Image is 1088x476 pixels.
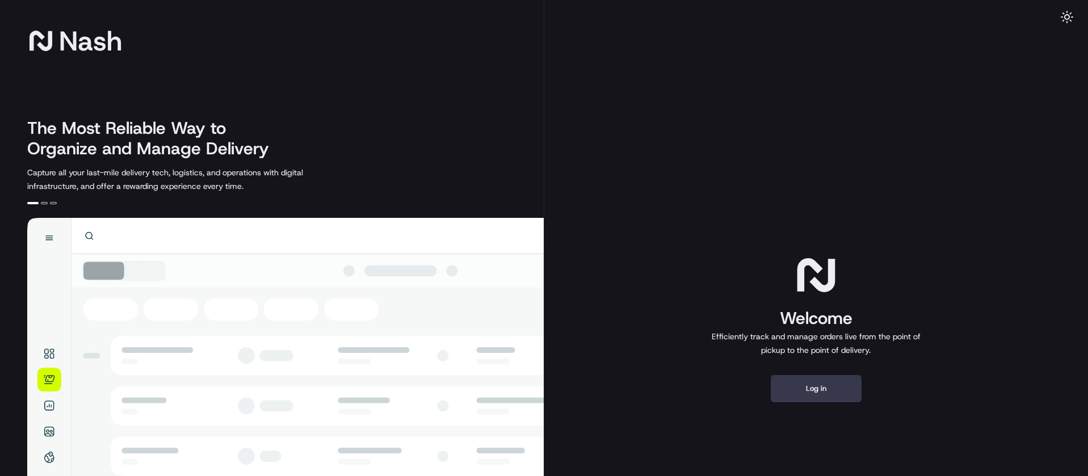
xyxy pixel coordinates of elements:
p: Capture all your last-mile delivery tech, logistics, and operations with digital infrastructure, ... [27,166,354,193]
button: Log in [771,375,862,402]
h1: Welcome [707,307,925,330]
h2: The Most Reliable Way to Organize and Manage Delivery [27,118,282,159]
span: Nash [59,30,122,52]
p: Efficiently track and manage orders live from the point of pickup to the point of delivery. [707,330,925,357]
